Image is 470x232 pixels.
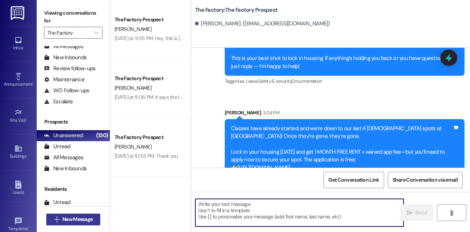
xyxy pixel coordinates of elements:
[258,78,292,84] span: Safety & security ,
[225,109,464,119] div: [PERSON_NAME]
[115,16,182,24] div: The Factory Prospect
[44,76,84,83] div: Maintenance
[115,26,151,32] span: [PERSON_NAME]
[388,172,463,188] button: Share Conversation via email
[26,117,28,122] span: •
[115,153,178,159] div: [DATE] at 10:53 PM: Thank you
[115,85,151,91] span: [PERSON_NAME]
[44,132,83,139] div: Unanswered
[94,30,98,36] i: 
[44,154,83,161] div: All Messages
[33,81,34,86] span: •
[292,78,322,84] span: Documentation
[47,27,91,39] input: All communities
[54,217,59,222] i: 
[238,164,290,171] a: [URL][DOMAIN_NAME]
[225,76,464,86] div: Tagged as:
[231,125,453,172] div: Classes have already started, and we’re down to our last 4 [DEMOGRAPHIC_DATA] spots at [GEOGRAPHI...
[328,176,379,184] span: Get Conversation Link
[28,225,29,230] span: •
[415,209,427,217] span: Send
[11,6,26,20] img: ResiDesk Logo
[407,210,412,216] i: 
[449,210,454,216] i: 
[44,165,87,172] div: New Inbounds
[44,199,70,206] div: Unread
[4,178,33,198] a: Leads
[246,78,258,84] span: Lease ,
[44,98,73,106] div: Escalate
[94,130,110,141] div: (130)
[323,172,384,188] button: Get Conversation Link
[195,6,278,14] b: The Factory: The Factory Prospect
[37,185,110,193] div: Residents
[115,75,182,82] div: The Factory Prospect
[261,109,279,117] div: 2:04 PM
[62,215,93,223] span: New Message
[37,118,110,126] div: Prospects
[44,7,102,27] label: Viewing conversations for
[44,54,87,61] div: New Inbounds
[44,87,89,94] div: WO Follow-ups
[393,176,458,184] span: Share Conversation via email
[115,143,151,150] span: [PERSON_NAME]
[195,20,330,28] div: [PERSON_NAME]. ([EMAIL_ADDRESS][DOMAIN_NAME])
[44,143,70,150] div: Unread
[4,142,33,162] a: Buildings
[115,133,182,141] div: The Factory Prospect
[4,106,33,126] a: Site Visit •
[115,94,211,100] div: [DATE] at 8:06 PM: It says the link has expired
[4,34,33,54] a: Inbox
[44,43,83,50] div: All Messages
[46,214,101,225] button: New Message
[44,65,95,72] div: Review follow-ups
[400,204,433,221] button: Send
